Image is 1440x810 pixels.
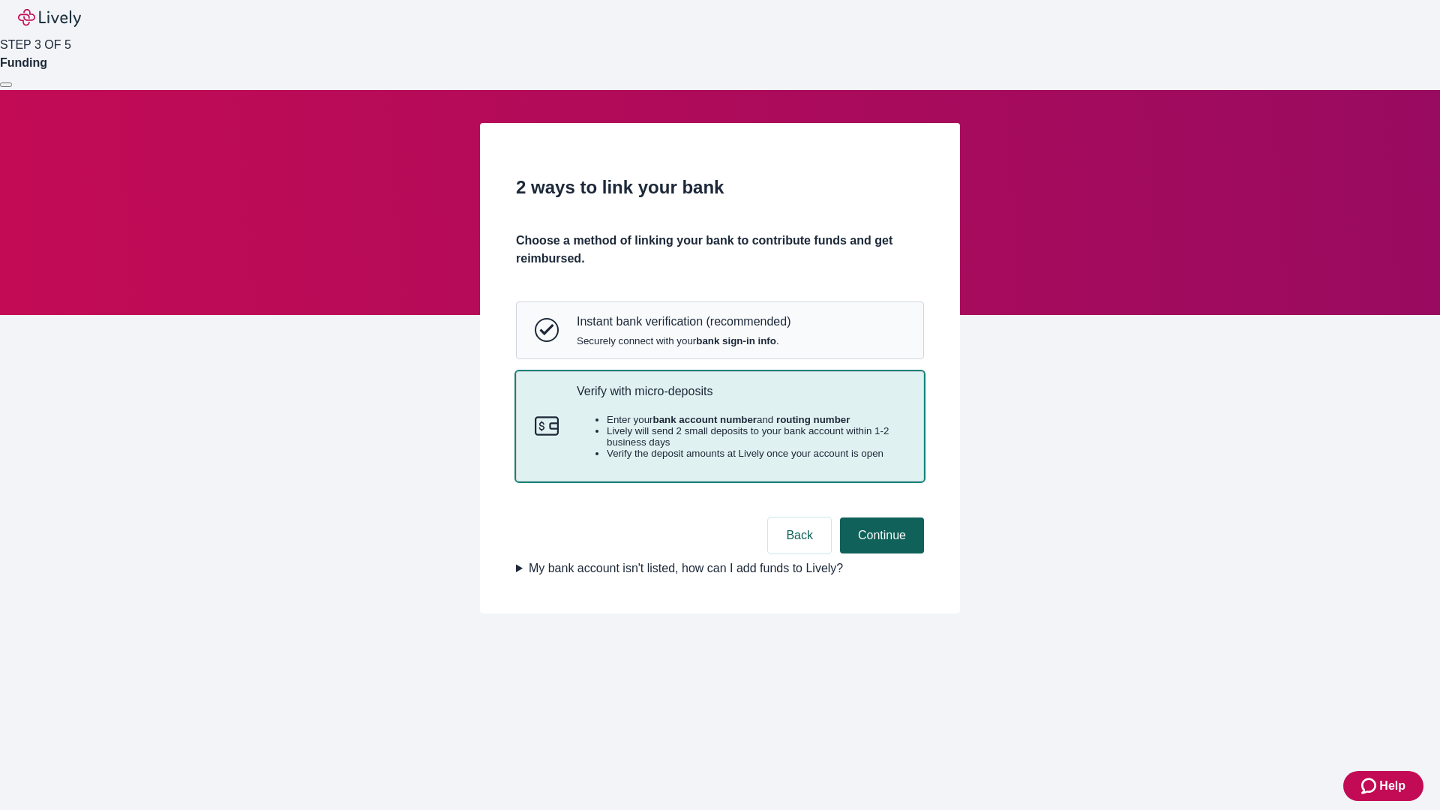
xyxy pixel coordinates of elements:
h4: Choose a method of linking your bank to contribute funds and get reimbursed. [516,232,924,268]
span: Securely connect with your . [577,335,790,346]
li: Verify the deposit amounts at Lively once your account is open [607,448,905,459]
button: Back [768,517,831,553]
summary: My bank account isn't listed, how can I add funds to Lively? [516,559,924,577]
p: Verify with micro-deposits [577,384,905,398]
button: Continue [840,517,924,553]
strong: routing number [776,414,850,425]
p: Instant bank verification (recommended) [577,314,790,328]
button: Micro-depositsVerify with micro-depositsEnter yourbank account numberand routing numberLively wil... [517,372,923,481]
h2: 2 ways to link your bank [516,174,924,201]
li: Enter your and [607,414,905,425]
svg: Micro-deposits [535,414,559,438]
strong: bank sign-in info [696,335,776,346]
button: Instant bank verificationInstant bank verification (recommended)Securely connect with yourbank si... [517,302,923,358]
img: Lively [18,9,81,27]
button: Zendesk support iconHelp [1343,771,1423,801]
li: Lively will send 2 small deposits to your bank account within 1-2 business days [607,425,905,448]
strong: bank account number [653,414,757,425]
svg: Zendesk support icon [1361,777,1379,795]
svg: Instant bank verification [535,318,559,342]
span: Help [1379,777,1405,795]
